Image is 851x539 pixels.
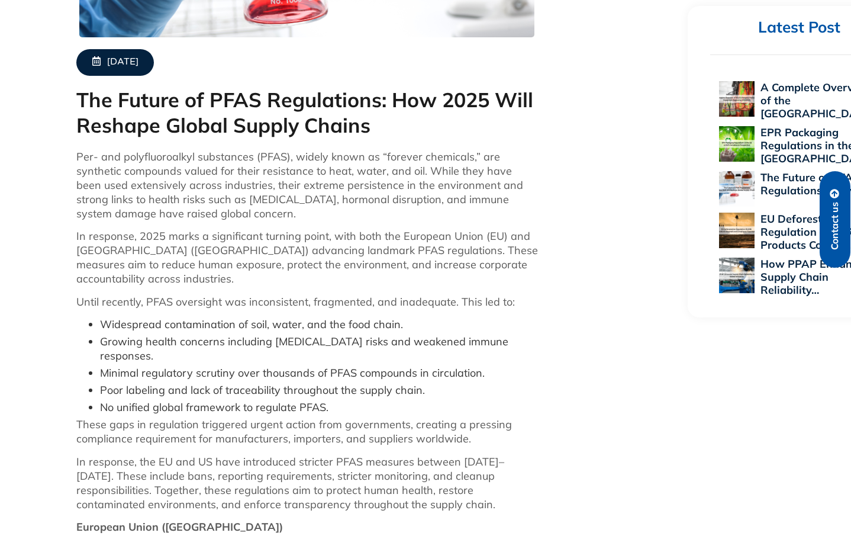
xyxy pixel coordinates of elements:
a: [DATE] [76,49,154,76]
h1: The Future of PFAS Regulations: How 2025 Will Reshape Global Supply Chains [76,88,538,138]
li: Widespread contamination of soil, water, and the food chain. [100,317,538,332]
img: A Complete Overview of the EU Personal Protective Equipment Regulation 2016/425 [719,81,755,117]
p: Per- and polyfluoroalkyl substances (PFAS), widely known as “forever chemicals,” are synthetic co... [76,150,538,221]
li: No unified global framework to regulate PFAS. [100,400,538,415]
img: EU Deforestation Regulation (EUDR): Products Covered and Compliance Essentials [719,213,755,248]
a: Contact us [820,171,850,268]
span: [DATE] [107,56,138,69]
img: How PPAP Enhances Supply Chain Reliability Across Global Industries [719,258,755,293]
li: Poor labeling and lack of traceability throughout the supply chain. [100,383,538,397]
strong: European Union ([GEOGRAPHIC_DATA]) [76,520,283,534]
p: These gaps in regulation triggered urgent action from governments, creating a pressing compliance... [76,418,538,446]
li: Growing health concerns including [MEDICAL_DATA] risks and weakened immune responses. [100,335,538,363]
img: EPR Packaging Regulations in the US: A 2025 Compliance Perspective [719,126,755,162]
p: Until recently, PFAS oversight was inconsistent, fragmented, and inadequate. This led to: [76,295,538,309]
span: Contact us [830,202,840,250]
p: In response, 2025 marks a significant turning point, with both the European Union (EU) and [GEOGR... [76,229,538,286]
li: Minimal regulatory scrutiny over thousands of PFAS compounds in circulation. [100,366,538,380]
img: The Future of PFAS Regulations: How 2025 Will Reshape Global Supply Chains [719,171,755,207]
p: In response, the EU and US have introduced stricter PFAS measures between [DATE]–[DATE]. These in... [76,455,538,512]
